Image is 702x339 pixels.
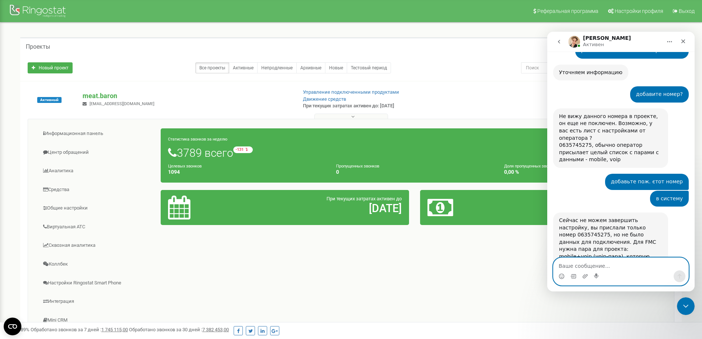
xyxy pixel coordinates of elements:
[336,164,379,169] small: Пропущенных звонков
[34,255,161,273] a: Коллбек
[296,62,325,73] a: Архивные
[35,242,41,248] button: Добавить вложение
[504,169,661,175] h4: 0,00 %
[168,164,202,169] small: Целевых звонков
[6,181,121,291] div: Сейчас не можем завершить настройку, вы прислали только номер 0635745275, но не было данных для п...
[202,327,229,332] u: 7 382 453,00
[257,62,297,73] a: Непродленные
[4,318,21,335] button: Open CMP widget
[233,146,253,153] small: -131
[677,297,695,315] iframe: Intercom live chat
[34,236,161,255] a: Сквозная аналитика
[126,239,138,250] button: Отправить сообщение…
[504,164,557,169] small: Доля пропущенных звонков
[26,44,50,50] h5: Проекты
[6,181,142,307] div: Volodymyr говорит…
[129,327,229,332] span: Обработано звонков за 30 дней :
[168,169,325,175] h4: 1094
[547,32,695,291] iframe: Intercom live chat
[11,242,17,248] button: Средство выбора эмодзи
[336,169,493,175] h4: 0
[347,62,391,73] a: Тестовый период
[47,242,53,248] button: Start recording
[34,199,161,217] a: Общие настройки
[34,293,161,311] a: Интеграция
[12,185,115,257] div: Сейчас не можем завершить настройку, вы прислали только номер 0635745275, но не было данных для п...
[679,8,695,14] span: Выход
[521,62,642,73] input: Поиск
[34,311,161,329] a: Mini CRM
[28,62,73,73] a: Новый проект
[34,274,161,292] a: Настройки Ringostat Smart Phone
[31,327,128,332] span: Обработано звонков за 7 дней :
[615,8,663,14] span: Настройки профиля
[326,196,402,201] span: При текущих затратах активен до
[34,162,161,180] a: Аналитика
[303,96,346,102] a: Движение средств
[34,218,161,236] a: Виртуальная АТС
[303,89,399,95] a: Управление подключенными продуктами
[34,143,161,162] a: Центр обращений
[303,103,456,110] p: При текущих затратах активен до: [DATE]
[325,62,347,73] a: Новые
[168,137,227,142] small: Статистика звонков за неделю
[6,226,141,239] textarea: Ваше сообщение...
[83,91,291,101] p: meat.baron
[101,327,128,332] u: 1 745 115,00
[23,242,29,248] button: Средство выбора GIF-файла
[34,181,161,199] a: Средства
[509,202,661,214] h2: 20,51 $
[537,8,598,14] span: Реферальная программа
[37,97,62,103] span: Активный
[195,62,229,73] a: Все проекты
[249,202,402,214] h2: [DATE]
[34,125,161,143] a: Информационная панель
[90,101,154,106] span: [EMAIL_ADDRESS][DOMAIN_NAME]
[168,146,661,159] h1: 3789 всего
[229,62,258,73] a: Активные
